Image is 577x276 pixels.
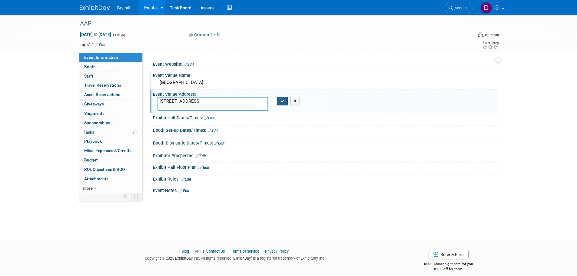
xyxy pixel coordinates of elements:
[453,6,467,10] span: Search
[445,3,473,13] a: Search
[400,267,498,272] div: $150 off for them.
[184,62,194,67] a: Edit
[79,100,142,109] a: Giveaways
[153,60,498,68] div: Event Website:
[181,249,189,254] a: Blog
[79,175,142,184] a: Attachments
[84,74,93,78] span: Staff
[84,120,110,125] span: Sponsorships
[265,249,289,254] a: Privacy Policy
[84,139,102,144] span: Playbook
[84,158,98,162] span: Budget
[290,97,300,105] button: X
[80,5,110,11] img: ExhibitDay
[179,189,189,193] a: Edit
[84,148,131,153] span: Misc. Expenses & Credits
[84,101,104,106] span: Giveaways
[226,249,230,254] span: |
[130,193,142,201] td: Toggle Event Tabs
[187,32,223,38] button: Committed
[83,186,93,191] span: more
[190,249,194,254] span: |
[84,55,118,60] span: Event Information
[84,111,104,116] span: Shipments
[206,249,225,254] a: Contact Us
[95,43,105,47] a: Edit
[437,32,499,41] div: Event Format
[79,90,142,99] a: Asset Reservations
[153,186,498,194] div: Event Notes:
[153,90,498,97] div: Event Venue Address:
[98,65,101,68] i: Booth reservation complete
[120,193,130,201] td: Personalize Event Tab Strip
[158,78,493,87] div: [GEOGRAPHIC_DATA]
[204,116,214,120] a: Edit
[480,2,492,14] img: Delaney Bryne
[79,137,142,146] a: Playbook
[117,5,130,10] span: Brymill
[181,177,191,181] a: Edit
[79,109,142,118] a: Shipments
[153,138,498,146] div: Booth Dismantle Dates/Times:
[485,33,499,37] div: In-Person
[112,33,125,37] span: (4 days)
[199,165,209,170] a: Edit
[80,32,111,37] span: [DATE] [DATE]
[251,255,253,259] sup: ®
[153,175,498,182] div: Exhibit Rules:
[153,126,498,134] div: Booth Set-up Dates/Times:
[429,250,469,259] a: Refer & Earn
[478,32,484,37] img: Format-Inperson.png
[195,249,201,254] a: API
[84,130,94,135] span: Tasks
[84,167,125,172] span: ROI, Objectives & ROO
[79,128,142,137] a: Tasks
[79,156,142,165] a: Budget
[201,249,205,254] span: |
[93,32,98,37] span: to
[482,42,499,45] div: Event Rating
[79,53,142,62] a: Event Information
[153,163,498,171] div: Exhibit Hall Floor Plan:
[260,249,264,254] span: |
[208,128,218,133] a: Edit
[80,42,105,48] td: Tags
[400,258,498,271] div: $500 Amazon gift card for you,
[196,154,206,158] a: Edit
[79,146,142,155] a: Misc. Expenses & Credits
[84,64,103,69] span: Booth
[79,72,142,81] a: Staff
[153,113,498,121] div: Exhibit Hall Dates/Times:
[153,151,498,159] div: Exhibitor Prospectus:
[79,184,142,193] a: more
[153,71,498,78] div: Event Venue Name:
[84,176,108,181] span: Attachments
[79,81,142,90] a: Travel Reservations
[79,62,142,71] a: Booth
[84,92,120,97] span: Asset Reservations
[214,141,224,145] a: Edit
[231,249,259,254] a: Terms of Service
[79,165,142,174] a: ROI, Objectives & ROO
[84,83,121,88] span: Travel Reservations
[80,254,391,261] div: Copyright © 2025 ExhibitDay, Inc. All rights reserved. ExhibitDay is a registered trademark of Ex...
[79,118,142,128] a: Sponsorships
[78,18,463,29] div: AAP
